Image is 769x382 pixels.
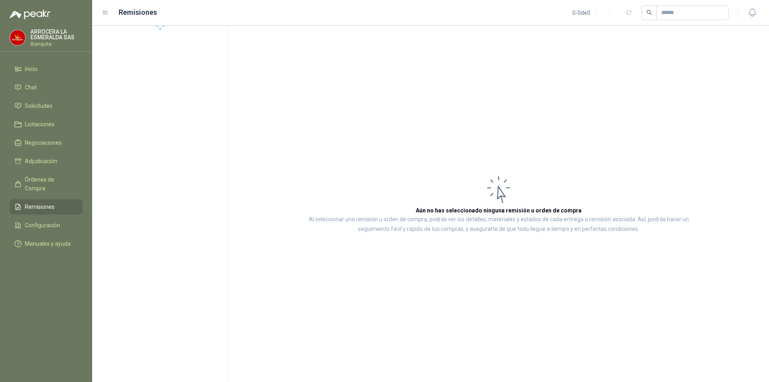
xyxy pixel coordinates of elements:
[10,30,25,45] img: Company Logo
[10,199,83,214] a: Remisiones
[10,98,83,113] a: Solicitudes
[10,80,83,95] a: Chat
[10,218,83,233] a: Configuración
[10,10,50,19] img: Logo peakr
[25,221,60,230] span: Configuración
[25,239,70,248] span: Manuales y ayuda
[10,135,83,150] a: Negociaciones
[25,83,37,92] span: Chat
[416,206,582,215] h3: Aún no has seleccionado ninguna remisión u orden de compra
[30,29,83,40] p: ARROCERA LA ESMERALDA SAS
[25,175,75,193] span: Órdenes de Compra
[25,202,54,211] span: Remisiones
[119,7,157,18] h1: Remisiones
[30,42,83,46] p: Blanquita
[10,172,83,196] a: Órdenes de Compra
[25,65,38,73] span: Inicio
[25,120,54,129] span: Licitaciones
[25,138,62,147] span: Negociaciones
[25,101,52,110] span: Solicitudes
[572,6,616,19] div: 0 - 0 de 0
[10,236,83,251] a: Manuales y ayuda
[646,10,652,15] span: search
[10,61,83,77] a: Inicio
[25,157,57,166] span: Adjudicación
[10,117,83,132] a: Licitaciones
[10,154,83,169] a: Adjudicación
[308,215,689,234] p: Al seleccionar una remisión u orden de compra, podrás ver los detalles, materiales y estados de c...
